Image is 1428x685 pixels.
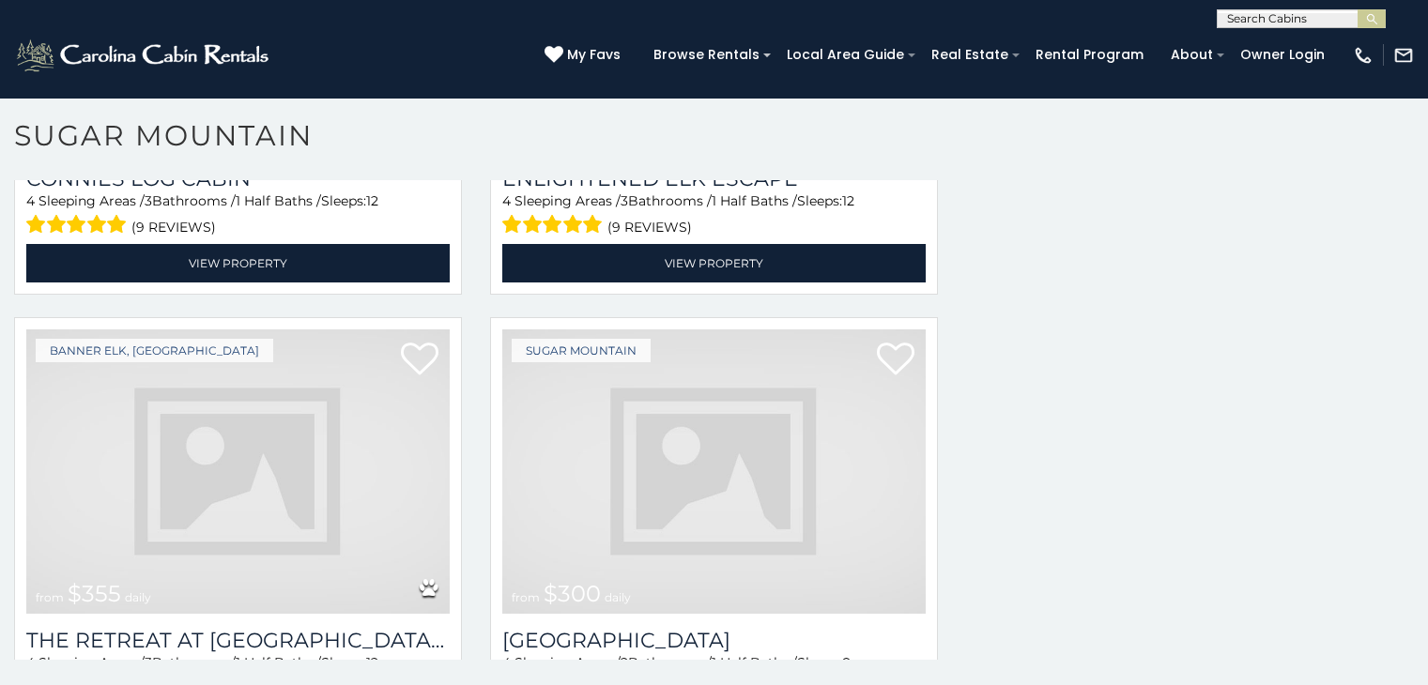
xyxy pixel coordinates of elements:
a: from $355 daily [26,329,450,613]
span: 4 [26,654,35,671]
img: dummy-image.jpg [502,329,926,613]
span: 1 Half Baths / [712,192,797,209]
a: View Property [26,244,450,282]
a: from $300 daily [502,329,926,613]
img: White-1-2.png [14,37,274,74]
a: Rental Program [1026,40,1153,69]
span: 1 Half Baths / [712,654,797,671]
span: 12 [842,192,854,209]
span: 2 [621,654,628,671]
a: About [1161,40,1222,69]
span: 3 [621,192,628,209]
div: Sleeping Areas / Bathrooms / Sleeps: [26,191,450,239]
span: (9 reviews) [131,215,216,239]
a: Sugar Mountain [512,339,651,362]
span: 3 [145,192,152,209]
span: 1 Half Baths / [236,654,321,671]
a: The Retreat at [GEOGRAPHIC_DATA][PERSON_NAME] [26,628,450,653]
span: 4 [502,192,511,209]
a: Owner Login [1231,40,1334,69]
span: from [36,590,64,604]
span: $355 [68,580,121,607]
span: from [512,590,540,604]
a: My Favs [545,45,625,66]
span: My Favs [567,45,621,65]
span: 12 [366,654,378,671]
a: Browse Rentals [644,40,769,69]
span: $300 [544,580,601,607]
a: [GEOGRAPHIC_DATA] [502,628,926,653]
img: mail-regular-white.png [1393,45,1414,66]
h3: The Retreat at Mountain Meadows [26,628,450,653]
a: Real Estate [922,40,1018,69]
a: Add to favorites [877,341,914,380]
span: (9 reviews) [607,215,692,239]
a: Banner Elk, [GEOGRAPHIC_DATA] [36,339,273,362]
a: View Property [502,244,926,282]
img: dummy-image.jpg [26,329,450,613]
span: 1 Half Baths / [236,192,321,209]
span: 4 [26,192,35,209]
h3: Highland House [502,628,926,653]
span: 3 [145,654,152,671]
span: 12 [366,192,378,209]
div: Sleeping Areas / Bathrooms / Sleeps: [502,191,926,239]
span: daily [125,590,151,604]
span: daily [605,590,631,604]
a: Add to favorites [401,341,438,380]
span: 8 [842,654,851,671]
a: Local Area Guide [777,40,914,69]
img: phone-regular-white.png [1353,45,1374,66]
span: 4 [502,654,511,671]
